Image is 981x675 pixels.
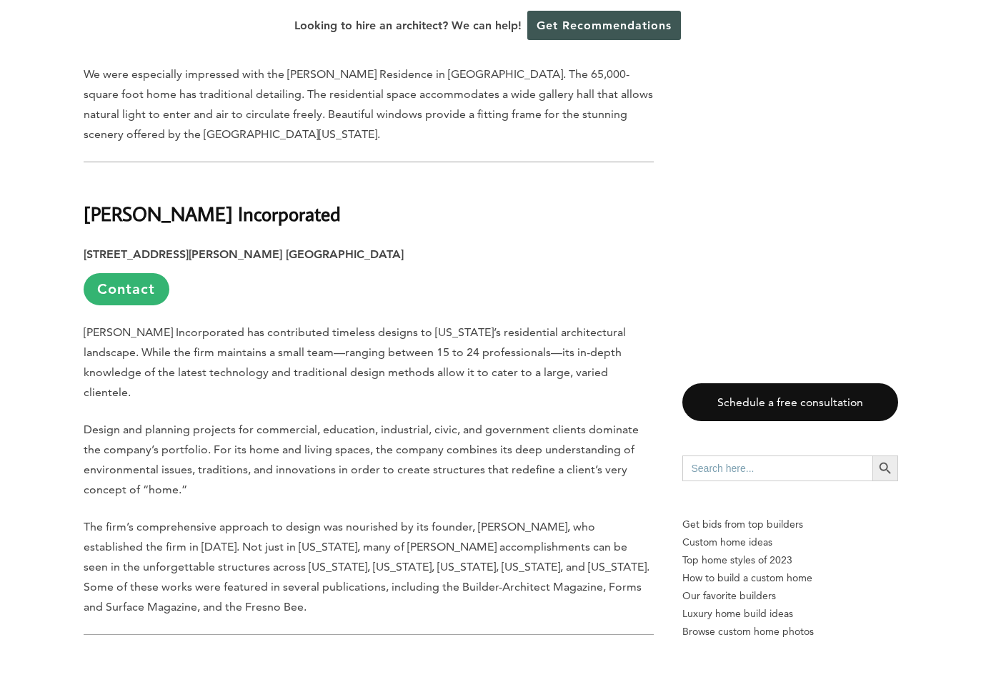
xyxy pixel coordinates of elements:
p: Design and planning projects for commercial, education, industrial, civic, and government clients... [84,420,654,500]
h2: [PERSON_NAME] Incorporated [84,179,654,229]
p: Get bids from top builders [682,516,898,533]
strong: [STREET_ADDRESS][PERSON_NAME] [GEOGRAPHIC_DATA] [84,247,404,261]
a: How to build a custom home [682,569,898,587]
input: Search here... [682,455,872,481]
p: The firm’s comprehensive approach to design was nourished by its founder, [PERSON_NAME], who esta... [84,517,654,617]
a: Contact [84,273,169,305]
a: Luxury home build ideas [682,605,898,623]
a: Schedule a free consultation [682,383,898,421]
a: Get Recommendations [527,11,681,40]
a: Custom home ideas [682,533,898,551]
a: Our favorite builders [682,587,898,605]
p: [PERSON_NAME] Incorporated has contributed timeless designs to [US_STATE]’s residential architect... [84,322,654,403]
svg: Search [877,460,893,476]
p: We were especially impressed with the [PERSON_NAME] Residence in [GEOGRAPHIC_DATA]. The 65,000-sq... [84,64,654,144]
a: Top home styles of 2023 [682,551,898,569]
a: Browse custom home photos [682,623,898,641]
